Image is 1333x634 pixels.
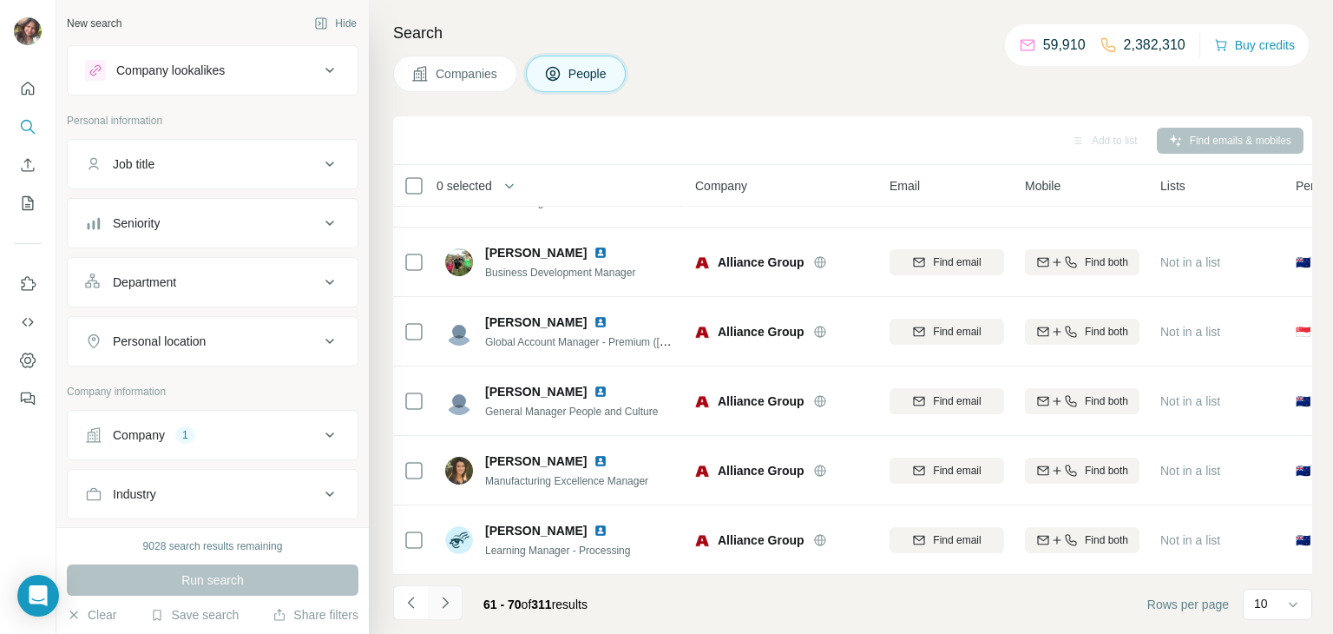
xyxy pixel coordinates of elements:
[485,452,587,470] span: [PERSON_NAME]
[1147,596,1229,613] span: Rows per page
[1124,35,1185,56] p: 2,382,310
[594,315,607,329] img: LinkedIn logo
[68,50,358,91] button: Company lookalikes
[485,522,587,539] span: [PERSON_NAME]
[445,457,473,485] img: Avatar
[485,244,587,261] span: [PERSON_NAME]
[1160,533,1220,547] span: Not in a list
[436,65,499,83] span: Companies
[113,485,156,503] div: Industry
[143,538,283,554] div: 9028 search results remaining
[1296,323,1310,340] span: 🇸🇬
[933,324,981,340] span: Find email
[14,111,42,142] button: Search
[1296,462,1310,479] span: 🇳🇿
[485,334,768,348] span: Global Account Manager - Premium ([GEOGRAPHIC_DATA])
[67,113,358,129] p: Personal information
[485,383,587,400] span: [PERSON_NAME]
[718,254,804,271] span: Alliance Group
[445,387,473,415] img: Avatar
[393,585,428,620] button: Navigate to previous page
[113,426,165,444] div: Company
[14,345,42,376] button: Dashboard
[485,475,648,487] span: Manufacturing Excellence Manager
[14,73,42,104] button: Quick start
[1025,527,1139,553] button: Find both
[1085,393,1128,409] span: Find both
[718,393,804,410] span: Alliance Group
[1160,177,1185,195] span: Lists
[1025,249,1139,275] button: Find both
[1160,394,1220,408] span: Not in a list
[531,598,551,611] span: 311
[273,606,358,624] button: Share filters
[113,155,154,173] div: Job title
[1296,393,1310,410] span: 🇳🇿
[437,177,492,195] span: 0 selected
[113,333,206,350] div: Personal location
[1085,463,1128,479] span: Find both
[1025,319,1139,345] button: Find both
[695,464,709,478] img: Logo of Alliance Group
[1085,324,1128,340] span: Find both
[594,246,607,260] img: LinkedIn logo
[890,388,1004,414] button: Find email
[695,255,709,269] img: Logo of Alliance Group
[1160,255,1220,269] span: Not in a list
[1160,325,1220,339] span: Not in a list
[485,267,635,279] span: Business Development Manager
[718,462,804,479] span: Alliance Group
[1085,254,1128,270] span: Find both
[594,524,607,538] img: LinkedIn logo
[1025,458,1139,484] button: Find both
[17,575,59,617] div: Open Intercom Messenger
[14,268,42,300] button: Use Surfe on LinkedIn
[428,585,463,620] button: Navigate to next page
[890,249,1004,275] button: Find email
[1296,532,1310,549] span: 🇳🇿
[175,427,195,443] div: 1
[695,177,747,195] span: Company
[522,598,532,611] span: of
[718,532,804,549] span: Alliance Group
[113,215,160,232] div: Seniority
[890,458,1004,484] button: Find email
[890,177,920,195] span: Email
[485,545,630,557] span: Learning Manager - Processing
[445,318,473,346] img: Avatar
[445,526,473,554] img: Avatar
[1296,254,1310,271] span: 🇳🇿
[933,393,981,409] span: Find email
[14,17,42,45] img: Avatar
[68,143,358,185] button: Job title
[485,406,658,418] span: General Manager People and Culture
[718,323,804,340] span: Alliance Group
[302,10,369,36] button: Hide
[594,385,607,399] img: LinkedIn logo
[68,261,358,303] button: Department
[14,383,42,414] button: Feedback
[68,414,358,456] button: Company1
[594,454,607,468] img: LinkedIn logo
[695,533,709,547] img: Logo of Alliance Group
[14,149,42,181] button: Enrich CSV
[67,384,358,400] p: Company information
[1043,35,1086,56] p: 59,910
[445,248,473,276] img: Avatar
[14,307,42,338] button: Use Surfe API
[933,463,981,479] span: Find email
[568,65,608,83] span: People
[1085,532,1128,548] span: Find both
[483,598,522,611] span: 61 - 70
[485,314,587,331] span: [PERSON_NAME]
[68,320,358,362] button: Personal location
[68,473,358,515] button: Industry
[933,532,981,548] span: Find email
[1160,464,1220,478] span: Not in a list
[150,606,239,624] button: Save search
[695,325,709,339] img: Logo of Alliance Group
[393,21,1312,45] h4: Search
[483,598,588,611] span: results
[1025,388,1139,414] button: Find both
[890,527,1004,553] button: Find email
